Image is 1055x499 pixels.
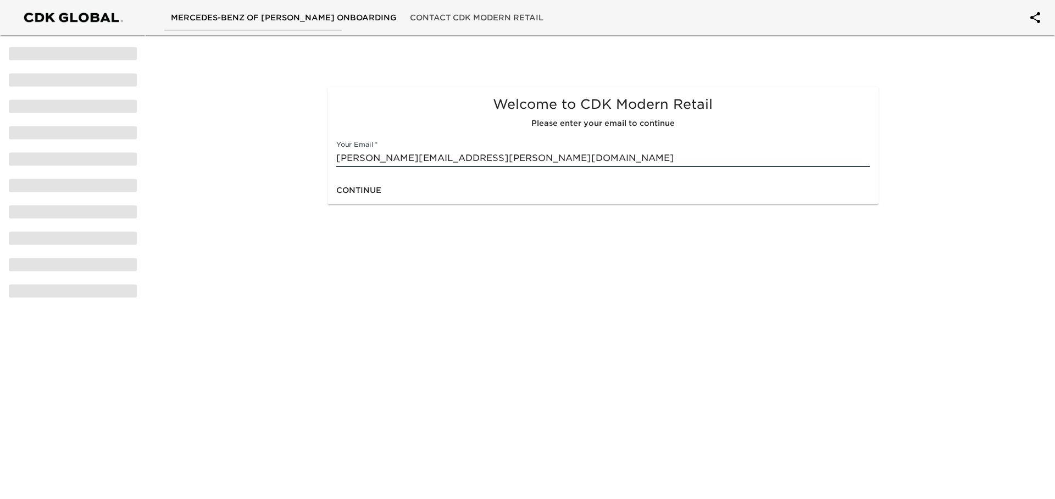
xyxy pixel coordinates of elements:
label: Your Email [336,141,377,148]
button: account of current user [1022,4,1048,31]
span: Mercedes-Benz of [PERSON_NAME] Onboarding [171,11,397,25]
h5: Welcome to CDK Modern Retail [336,96,869,113]
span: Contact CDK Modern Retail [410,11,543,25]
button: Continue [332,180,386,201]
span: Continue [336,184,381,197]
h6: Please enter your email to continue [336,118,869,130]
